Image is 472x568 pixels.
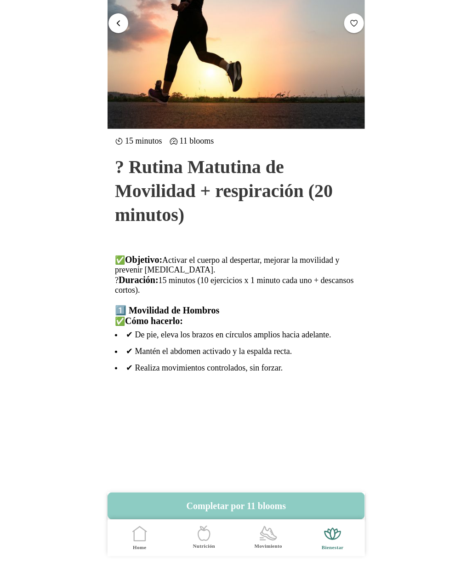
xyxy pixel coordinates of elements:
[125,316,183,326] b: Cómo hacerlo:
[119,275,159,285] b: Duración:
[125,255,162,265] b: Objetivo:
[133,545,147,551] ion-label: Home
[115,275,358,295] div: ? 15 minutos (10 ejercicios x 1 minuto cada uno + descansos cortos).
[115,316,358,326] div: ✅
[115,343,358,359] li: ✔ Mantén el abdomen activado y la espalda recta.
[115,255,358,275] div: ✅ Activar el cuerpo al despertar, mejorar la movilidad y prevenir [MEDICAL_DATA].
[115,359,358,376] li: ✔ Realiza movimientos controlados, sin forzar.
[115,326,358,343] li: ✔ De pie, eleva los brazos en círculos amplios hacia adelante.
[108,493,365,520] button: Completar por 11 blooms
[254,543,282,550] ion-label: Movimiento
[169,136,214,146] ion-label: 11 blooms
[322,545,344,551] ion-label: Bienestar
[115,136,162,146] ion-label: 15 minutos
[115,155,358,227] h1: ? Rutina Matutina de Movilidad + respiración (20 minutos)
[193,543,215,550] ion-label: Nutrición
[115,305,219,315] b: 1️⃣ Movilidad de Hombros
